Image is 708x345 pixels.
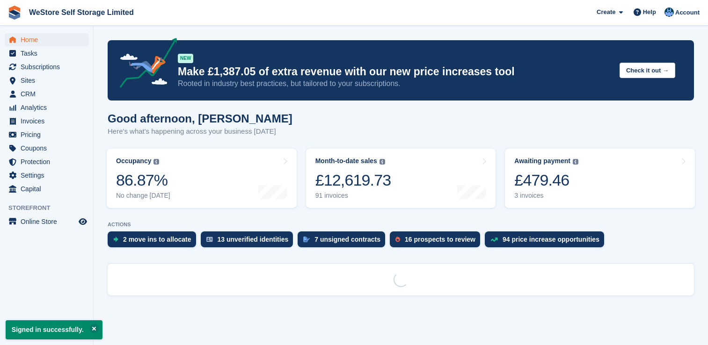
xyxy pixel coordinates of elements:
[21,169,77,182] span: Settings
[153,159,159,165] img: icon-info-grey-7440780725fd019a000dd9b08b2336e03edf1995a4989e88bcd33f0948082b44.svg
[5,169,88,182] a: menu
[390,231,485,252] a: 16 prospects to review
[5,101,88,114] a: menu
[21,47,77,60] span: Tasks
[25,5,138,20] a: WeStore Self Storage Limited
[201,231,298,252] a: 13 unverified identities
[490,237,498,242] img: price_increase_opportunities-93ffe204e8149a01c8c9dc8f82e8f89637d9d84a8eef4429ea346261dce0b2c0.svg
[514,157,570,165] div: Awaiting payment
[21,182,77,195] span: Capital
[503,236,599,243] div: 94 price increase opportunities
[5,60,88,73] a: menu
[664,7,674,17] img: Joanne Goff
[178,65,612,79] p: Make £1,387.05 of extra revenue with our new price increases tool
[315,157,377,165] div: Month-to-date sales
[21,215,77,228] span: Online Store
[505,149,695,208] a: Awaiting payment £479.46 3 invoices
[21,87,77,101] span: CRM
[113,237,118,242] img: move_ins_to_allocate_icon-fdf77a2bb77ea45bf5b3d319d69a93e2d87916cf1d5bf7949dd705db3b84f3ca.svg
[108,222,694,228] p: ACTIONS
[395,237,400,242] img: prospect-51fa495bee0391a8d652442698ab0144808aea92771e9ea1ae160a38d050c398.svg
[21,155,77,168] span: Protection
[108,126,292,137] p: Here's what's happening across your business [DATE]
[107,149,297,208] a: Occupancy 86.87% No change [DATE]
[21,142,77,155] span: Coupons
[116,192,170,200] div: No change [DATE]
[643,7,656,17] span: Help
[7,6,22,20] img: stora-icon-8386f47178a22dfd0bd8f6a31ec36ba5ce8667c1dd55bd0f319d3a0aa187defe.svg
[306,149,496,208] a: Month-to-date sales £12,619.73 91 invoices
[5,115,88,128] a: menu
[5,215,88,228] a: menu
[405,236,475,243] div: 16 prospects to review
[5,182,88,195] a: menu
[21,115,77,128] span: Invoices
[5,47,88,60] a: menu
[485,231,609,252] a: 94 price increase opportunities
[315,171,391,190] div: £12,619.73
[218,236,289,243] div: 13 unverified identities
[21,128,77,141] span: Pricing
[77,216,88,227] a: Preview store
[5,142,88,155] a: menu
[123,236,191,243] div: 2 move ins to allocate
[206,237,213,242] img: verify_identity-adf6edd0f0f0b5bbfe63781bf79b02c33cf7c696d77639b501bdc392416b5a36.svg
[620,63,675,78] button: Check it out →
[116,171,170,190] div: 86.87%
[108,112,292,125] h1: Good afternoon, [PERSON_NAME]
[8,203,93,213] span: Storefront
[573,159,578,165] img: icon-info-grey-7440780725fd019a000dd9b08b2336e03edf1995a4989e88bcd33f0948082b44.svg
[178,54,193,63] div: NEW
[21,74,77,87] span: Sites
[5,87,88,101] a: menu
[116,157,151,165] div: Occupancy
[514,171,578,190] div: £479.46
[597,7,615,17] span: Create
[21,33,77,46] span: Home
[514,192,578,200] div: 3 invoices
[108,231,201,252] a: 2 move ins to allocate
[675,8,700,17] span: Account
[303,237,310,242] img: contract_signature_icon-13c848040528278c33f63329250d36e43548de30e8caae1d1a13099fd9432cc5.svg
[112,38,177,91] img: price-adjustments-announcement-icon-8257ccfd72463d97f412b2fc003d46551f7dbcb40ab6d574587a9cd5c0d94...
[178,79,612,89] p: Rooted in industry best practices, but tailored to your subscriptions.
[5,74,88,87] a: menu
[380,159,385,165] img: icon-info-grey-7440780725fd019a000dd9b08b2336e03edf1995a4989e88bcd33f0948082b44.svg
[5,155,88,168] a: menu
[5,33,88,46] a: menu
[21,101,77,114] span: Analytics
[6,320,102,339] p: Signed in successfully.
[298,231,390,252] a: 7 unsigned contracts
[315,192,391,200] div: 91 invoices
[314,236,380,243] div: 7 unsigned contracts
[5,128,88,141] a: menu
[21,60,77,73] span: Subscriptions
